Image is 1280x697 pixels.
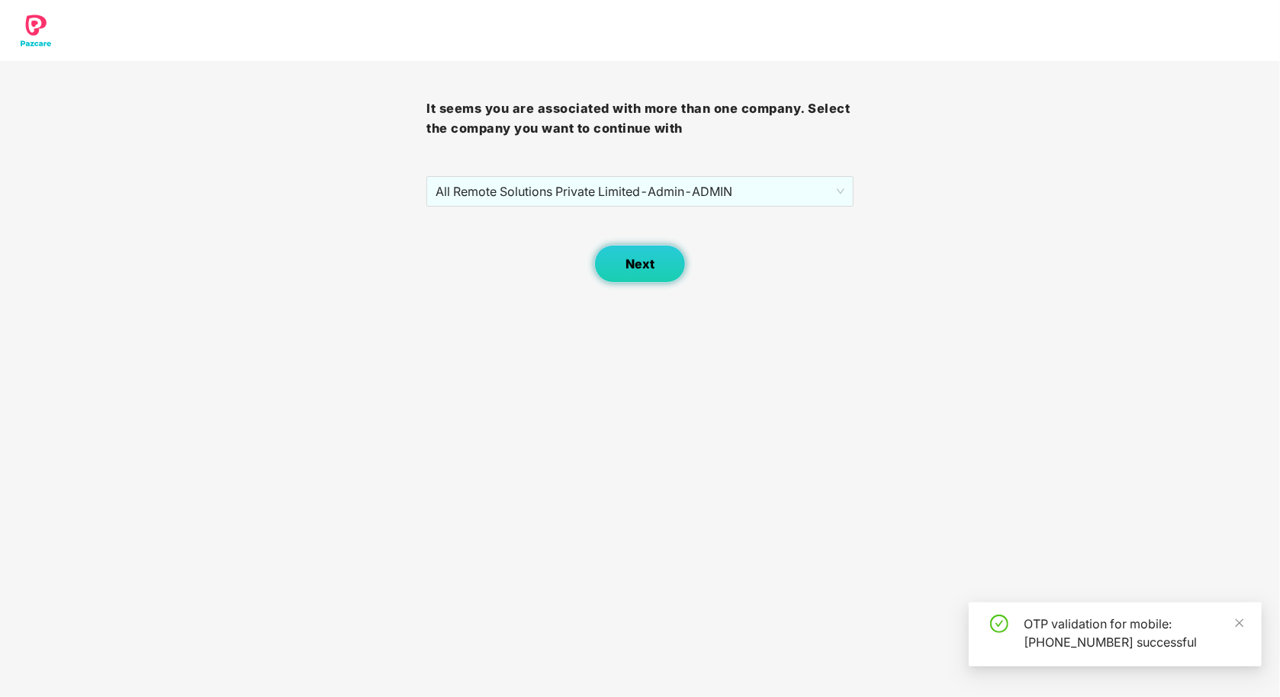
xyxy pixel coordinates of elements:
span: close [1234,618,1245,628]
div: OTP validation for mobile: [PHONE_NUMBER] successful [1024,615,1243,651]
span: check-circle [990,615,1008,633]
h3: It seems you are associated with more than one company. Select the company you want to continue with [426,99,853,138]
button: Next [594,245,686,283]
span: All Remote Solutions Private Limited - Admin - ADMIN [436,177,844,206]
span: Next [626,257,654,271]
